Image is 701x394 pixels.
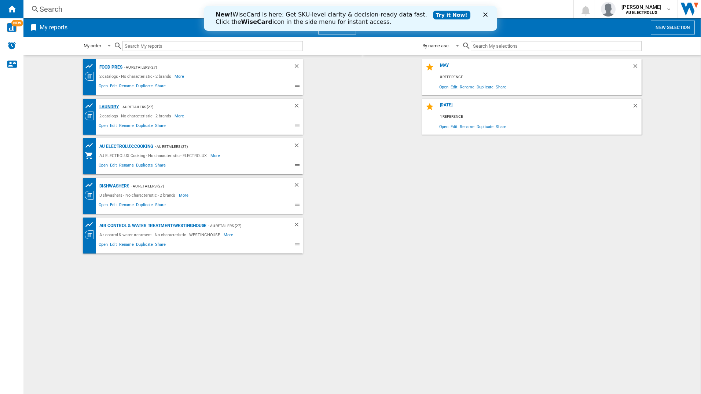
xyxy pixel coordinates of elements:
span: Edit [109,201,118,210]
span: Duplicate [476,121,495,131]
span: Rename [118,201,135,210]
span: More [210,151,221,160]
span: Open [98,162,109,171]
span: Edit [449,121,459,131]
div: LAUNDRY [98,102,119,112]
span: Open [98,201,109,210]
span: Edit [449,82,459,92]
span: Rename [118,83,135,91]
div: Delete [293,102,303,112]
div: Product prices grid [85,62,98,71]
div: Delete [293,142,303,151]
div: Category View [85,72,98,81]
span: Edit [109,83,118,91]
div: Category View [85,230,98,239]
div: Search [40,4,554,14]
div: Product prices grid [85,220,98,229]
div: Product prices grid [85,141,98,150]
div: mAY [438,63,632,73]
div: Delete [293,182,303,191]
div: AU ELECTROLUX:Cooking [98,142,153,151]
span: Rename [459,121,476,131]
img: alerts-logo.svg [7,41,16,50]
span: Duplicate [476,82,495,92]
div: - AU retailers (27) [153,142,278,151]
span: Open [98,83,109,91]
span: More [175,112,185,120]
img: wise-card.svg [7,23,16,32]
span: Duplicate [135,162,154,171]
div: By name asc. [422,43,450,48]
span: Rename [118,241,135,250]
div: FOOD PRES [98,63,122,72]
span: More [179,191,190,200]
div: My Assortment [85,151,98,160]
div: 2 catalogs - No characteristic - 2 brands [98,72,175,81]
iframe: Intercom live chat banner [204,6,497,31]
div: Category View [85,191,98,200]
div: - AU retailers (27) [119,102,279,112]
span: Share [495,82,507,92]
span: Share [154,201,167,210]
span: Duplicate [135,201,154,210]
div: Close [279,7,287,11]
div: Category View [85,112,98,120]
div: Delete [632,63,642,73]
div: [DATE] [438,102,632,112]
span: Rename [118,162,135,171]
div: Delete [632,102,642,112]
div: Dishwashers [98,182,129,191]
h2: My reports [38,21,69,34]
span: Open [98,241,109,250]
span: Share [154,241,167,250]
div: Product prices grid [85,101,98,110]
input: Search My selections [471,41,641,51]
span: Rename [118,122,135,131]
div: AU ELECTROLUX:Cooking - No characteristic - ELECTROLUX [98,151,211,160]
div: My order [84,43,101,48]
b: AU ELECTROLUX [626,10,657,15]
span: NEW [11,20,23,26]
div: Air control & water treatment/WESTINGHOUSE [98,221,207,230]
span: More [224,230,234,239]
div: - AU retailers (27) [122,63,279,72]
span: [PERSON_NAME] [621,3,661,11]
div: - AU retailers (27) [206,221,278,230]
span: Rename [459,82,476,92]
div: Dishwashers - No characteristic - 2 brands [98,191,179,200]
img: profile.jpg [601,2,616,17]
span: Edit [109,241,118,250]
span: More [175,72,185,81]
button: New selection [651,21,695,34]
span: Open [438,82,450,92]
span: Share [495,121,507,131]
div: 2 catalogs - No characteristic - 2 brands [98,112,175,120]
div: Delete [293,221,303,230]
div: Delete [293,63,303,72]
div: 0 reference [438,73,642,82]
span: Edit [109,162,118,171]
span: Share [154,162,167,171]
span: Open [438,121,450,131]
div: - AU retailers (27) [129,182,278,191]
span: Duplicate [135,122,154,131]
input: Search My reports [122,41,303,51]
span: Edit [109,122,118,131]
span: Share [154,83,167,91]
span: Open [98,122,109,131]
span: Duplicate [135,241,154,250]
div: Air control & water treatment - No characteristic - WESTINGHOUSE [98,230,224,239]
div: 1 reference [438,112,642,121]
span: Share [154,122,167,131]
span: Duplicate [135,83,154,91]
div: Product prices grid [85,180,98,190]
